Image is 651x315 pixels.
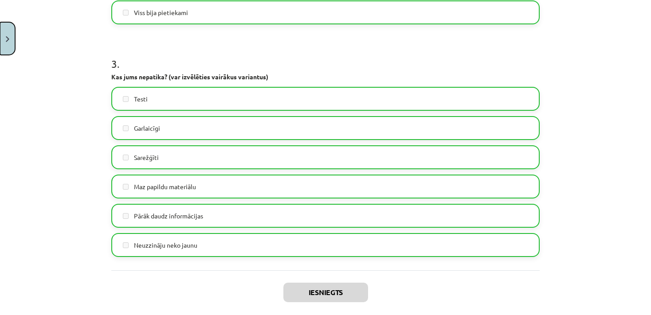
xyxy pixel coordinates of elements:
[123,242,129,248] input: Neuzzināju neko jaunu
[134,8,188,17] span: Viss bija pietiekami
[6,36,9,42] img: icon-close-lesson-0947bae3869378f0d4975bcd49f059093ad1ed9edebbc8119c70593378902aed.svg
[123,125,129,131] input: Garlaicīgi
[123,184,129,190] input: Maz papildu materiālu
[134,241,197,250] span: Neuzzināju neko jaunu
[123,213,129,219] input: Pārāk daudz informācijas
[134,124,160,133] span: Garlaicīgi
[111,73,268,81] b: Kas jums nepatika? (var izvēlēties vairākus variantus)
[134,211,203,221] span: Pārāk daudz informācijas
[283,283,368,302] button: Iesniegts
[134,94,148,104] span: Testi
[134,182,196,191] span: Maz papildu materiālu
[123,155,129,160] input: Sarežģīti
[123,10,129,16] input: Viss bija pietiekami
[111,42,540,70] h1: 3 .
[123,96,129,102] input: Testi
[134,153,159,162] span: Sarežģīti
